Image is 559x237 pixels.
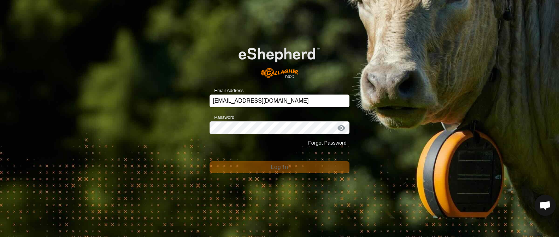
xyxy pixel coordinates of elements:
a: Open chat [535,195,556,216]
button: Log In [210,161,349,173]
span: Log In [271,164,288,170]
label: Email Address [210,87,243,94]
img: E-shepherd Logo [224,36,335,84]
label: Password [210,114,234,121]
a: Forgot Password [308,140,347,146]
input: Email Address [210,95,349,107]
